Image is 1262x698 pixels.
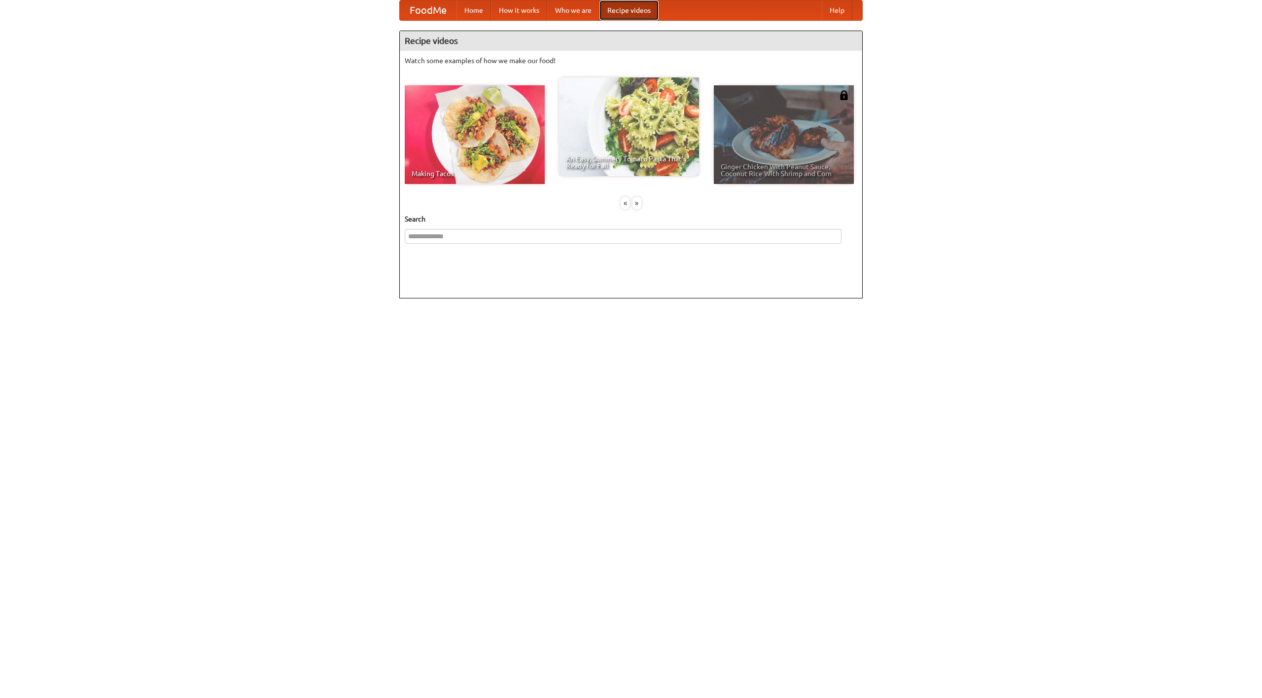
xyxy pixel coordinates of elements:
p: Watch some examples of how we make our food! [405,56,857,66]
a: Who we are [547,0,599,20]
a: Help [822,0,852,20]
a: FoodMe [400,0,456,20]
a: Recipe videos [599,0,659,20]
a: How it works [491,0,547,20]
span: Making Tacos [412,170,538,177]
a: Home [456,0,491,20]
div: « [621,197,630,209]
a: Making Tacos [405,85,545,184]
h5: Search [405,214,857,224]
h4: Recipe videos [400,31,862,51]
a: An Easy, Summery Tomato Pasta That's Ready for Fall [559,77,699,176]
img: 483408.png [839,90,849,100]
div: » [632,197,641,209]
span: An Easy, Summery Tomato Pasta That's Ready for Fall [566,155,692,169]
